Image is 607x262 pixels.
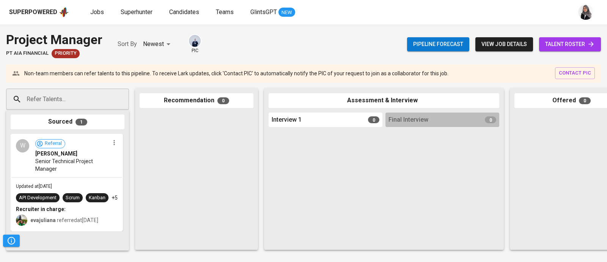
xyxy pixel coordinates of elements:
[475,37,533,51] button: view job details
[579,97,591,104] span: 0
[216,8,235,17] a: Teams
[30,217,98,223] span: referred at [DATE]
[143,37,173,51] div: Newest
[250,8,295,17] a: GlintsGPT NEW
[125,98,126,100] button: Open
[35,150,77,157] span: [PERSON_NAME]
[555,67,595,79] button: contact pic
[118,40,137,49] p: Sort By
[6,50,49,57] span: PT AIA FINANCIAL
[16,139,29,152] div: W
[89,194,105,202] div: Kanban
[545,40,595,49] span: talent roster
[368,116,379,123] span: 0
[217,97,229,104] span: 0
[90,8,105,17] a: Jobs
[16,214,27,226] img: eva@glints.com
[24,70,448,77] p: Non-team members can refer talents to this pipeline. To receive Lark updates, click 'Contact PIC'...
[407,37,469,51] button: Pipeline forecast
[481,40,527,49] span: view job details
[188,34,201,54] div: pic
[90,8,104,16] span: Jobs
[52,49,80,58] div: New Job received from Demand Team
[42,140,65,147] span: Referral
[250,8,277,16] span: GlintsGPT
[30,217,56,223] b: evajuliana
[578,5,593,20] img: sinta.windasari@glints.com
[66,194,80,202] div: Scrum
[272,116,302,124] span: Interview 1
[9,6,69,18] a: Superpoweredapp logo
[6,30,102,49] div: Project Manager
[19,194,57,202] div: API Development
[485,116,496,123] span: 0
[11,114,124,129] div: Sourced
[269,93,499,108] div: Assessment & Interview
[112,194,118,202] p: +5
[9,8,57,17] div: Superpowered
[216,8,234,16] span: Teams
[121,8,154,17] a: Superhunter
[59,6,69,18] img: app logo
[169,8,201,17] a: Candidates
[3,235,20,247] button: Pipeline Triggers
[75,119,87,125] span: 1
[52,50,80,57] span: Priority
[140,93,253,108] div: Recommendation
[16,206,66,212] b: Recruiter in charge:
[278,9,295,16] span: NEW
[16,184,52,189] span: Updated at [DATE]
[169,8,199,16] span: Candidates
[388,116,428,124] span: Final Interview
[413,40,463,49] span: Pipeline forecast
[539,37,601,51] a: talent roster
[143,40,164,49] p: Newest
[121,8,153,16] span: Superhunter
[559,69,591,78] span: contact pic
[189,35,201,47] img: annisa@glints.com
[35,157,109,173] span: Senior Technical Project Manager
